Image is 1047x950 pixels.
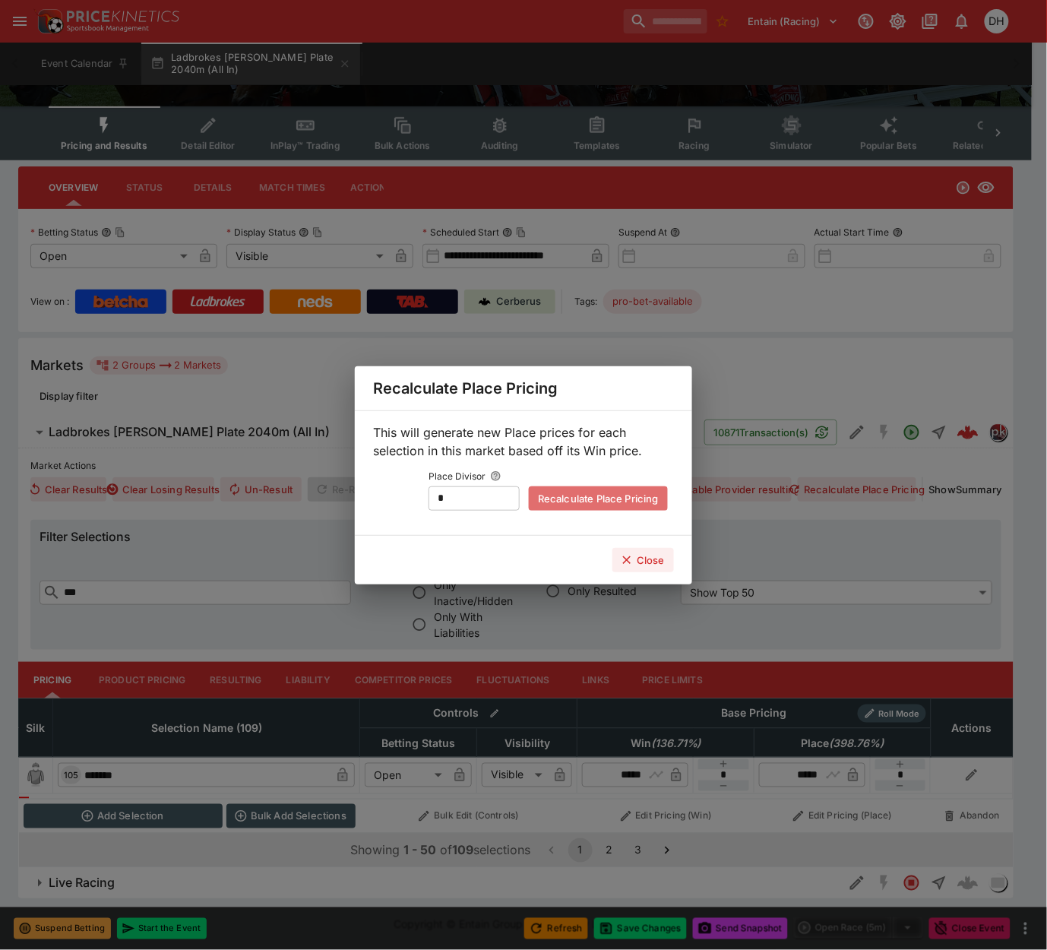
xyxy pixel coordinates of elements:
div: Recalculate Place Pricing [355,366,692,410]
p: Place Divisor [429,470,486,486]
button: Value to divide Win prices by in order to calculate Place/Top 3 prices (Place = (Win - 1)/divisor... [486,466,506,486]
p: This will generate new Place prices for each selection in this market based off its Win price. [373,423,674,460]
button: Close [612,548,674,572]
button: Recalculate Place Pricing [529,486,668,511]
